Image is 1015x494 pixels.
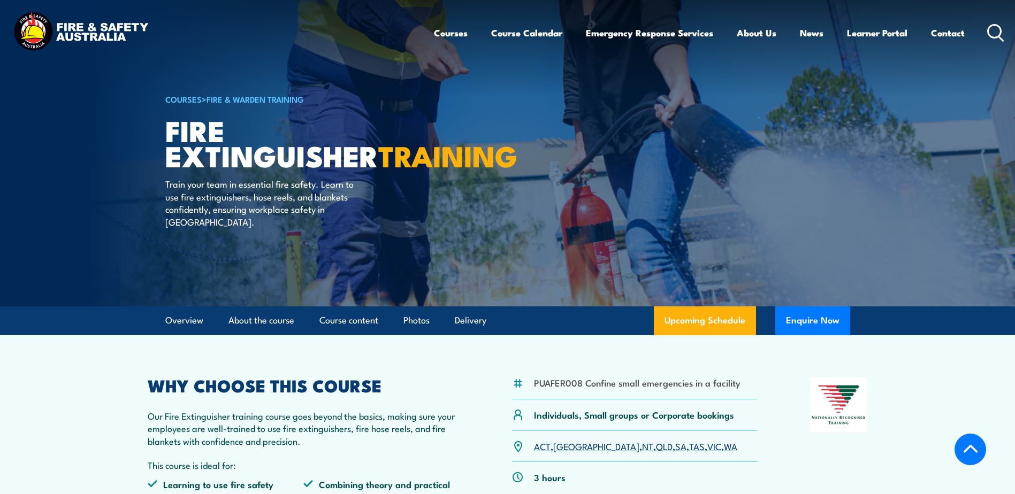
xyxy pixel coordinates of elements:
[403,306,430,335] a: Photos
[847,19,907,47] a: Learner Portal
[491,19,562,47] a: Course Calendar
[534,471,566,483] p: 3 hours
[534,439,551,452] a: ACT
[228,306,294,335] a: About the course
[654,306,756,335] a: Upcoming Schedule
[534,376,741,389] li: PUAFER008 Confine small emergencies in a facility
[810,377,868,432] img: Nationally Recognised Training logo.
[931,19,965,47] a: Contact
[207,93,304,105] a: Fire & Warden Training
[319,306,378,335] a: Course content
[165,177,361,228] p: Train your team in essential fire safety. Learn to use fire extinguishers, hose reels, and blanke...
[434,19,468,47] a: Courses
[586,19,713,47] a: Emergency Response Services
[675,439,686,452] a: SA
[642,439,653,452] a: NT
[724,439,737,452] a: WA
[148,410,460,447] p: Our Fire Extinguisher training course goes beyond the basics, making sure your employees are well...
[534,440,737,452] p: , , , , , , ,
[455,306,486,335] a: Delivery
[553,439,639,452] a: [GEOGRAPHIC_DATA]
[707,439,721,452] a: VIC
[165,118,430,167] h1: Fire Extinguisher
[148,459,460,471] p: This course is ideal for:
[148,377,460,392] h2: WHY CHOOSE THIS COURSE
[165,92,430,105] h6: >
[165,93,202,105] a: COURSES
[534,408,734,421] p: Individuals, Small groups or Corporate bookings
[800,19,823,47] a: News
[378,133,517,177] strong: TRAINING
[689,439,705,452] a: TAS
[165,306,203,335] a: Overview
[737,19,776,47] a: About Us
[775,306,850,335] button: Enquire Now
[656,439,673,452] a: QLD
